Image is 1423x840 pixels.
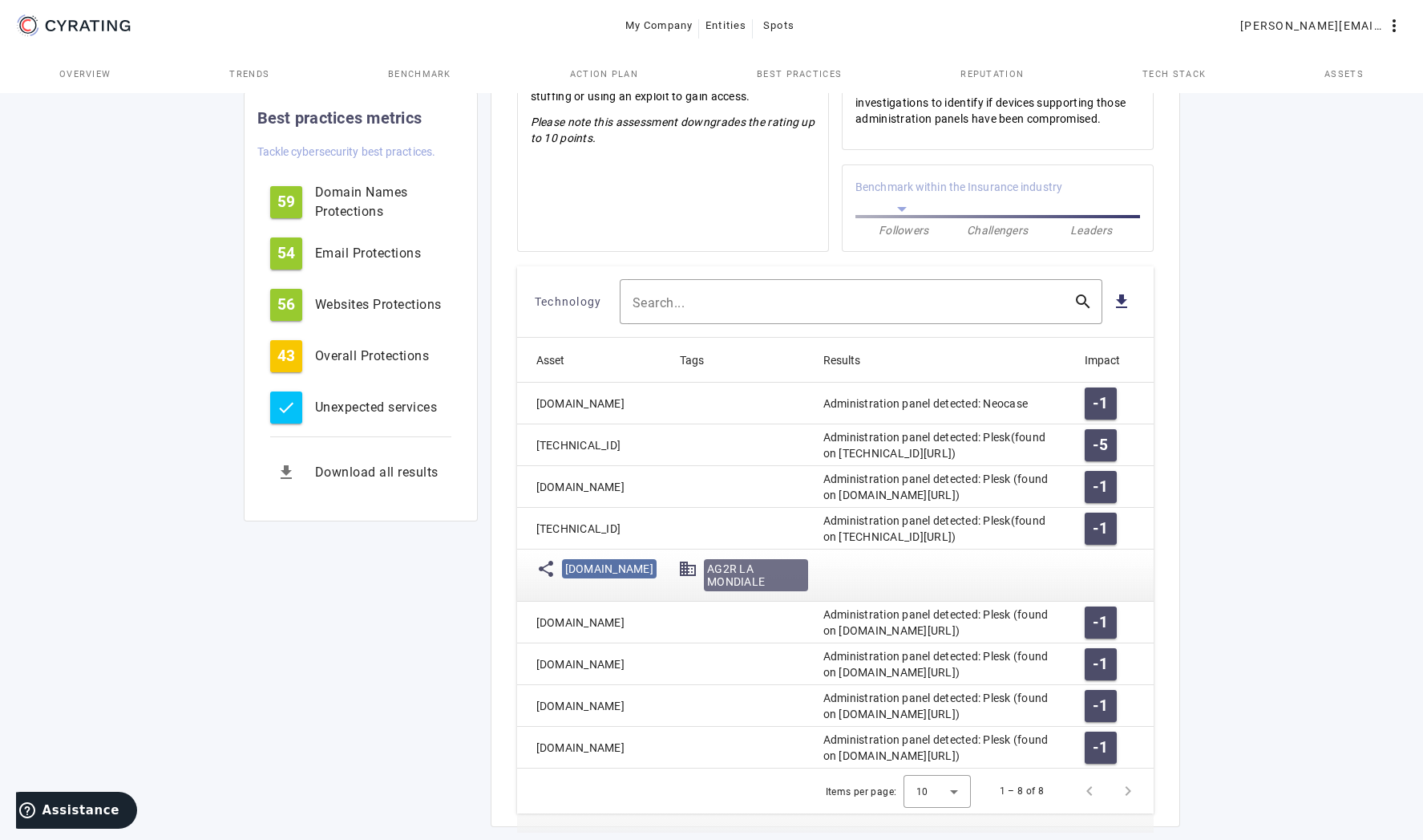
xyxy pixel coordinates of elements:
[315,244,451,263] div: Email Protections
[1142,70,1206,79] span: Tech Stack
[1093,437,1108,453] span: -5
[625,13,693,39] span: My Company
[565,562,653,575] span: [DOMAIN_NAME]
[517,383,667,424] mat-cell: [DOMAIN_NAME]
[536,351,579,369] div: Asset
[811,602,1072,643] mat-cell: Administration panel detected: Plesk (found on [DOMAIN_NAME][URL])
[257,143,436,160] mat-card-subtitle: Tackle cybersecurity best practices.
[855,79,1139,127] p: We also strongly recommend to carry out investigations to identify if devices supporting those ad...
[811,685,1072,727] mat-cell: Administration panel detected: Plesk (found on [DOMAIN_NAME][URL])
[277,246,295,262] span: 54
[826,784,897,800] div: Items per page:
[1112,292,1131,311] mat-icon: file_download
[315,183,451,221] div: Domain Names Protections
[517,424,667,466] mat-cell: [TECHNICAL_ID]
[1093,479,1108,495] span: -1
[1385,16,1404,35] mat-icon: more_vert
[257,450,464,495] button: Download all results
[257,282,464,327] button: 56Websites Protections
[811,466,1072,508] mat-cell: Administration panel detected: Plesk (found on [DOMAIN_NAME][URL])
[707,562,805,588] span: AG2R LA MONDIALE
[1093,615,1108,631] span: -1
[535,289,602,314] span: Technology
[960,70,1024,79] span: Reputation
[1093,740,1108,756] span: -1
[277,348,295,364] span: 43
[257,180,464,225] button: 59Domain Names Protections
[315,295,451,314] div: Websites Protections
[257,231,464,276] button: 54Email Protections
[1070,772,1109,810] button: Previous page
[59,70,111,79] span: Overview
[823,351,875,369] div: Results
[531,114,816,146] p: Please note this assessment downgrades the rating up to 10 points.
[229,70,269,79] span: Trends
[1093,698,1108,714] span: -1
[705,13,746,39] span: Entities
[1109,772,1147,810] button: Next page
[633,295,685,310] mat-label: Search...
[388,70,451,79] span: Benchmark
[811,643,1072,685] mat-cell: Administration panel detected: Plesk (found on [DOMAIN_NAME][URL])
[257,334,464,379] button: 43Overall Protections
[536,559,556,578] mat-icon: share
[1085,351,1134,369] div: Impact
[678,559,697,578] mat-icon: domain
[315,398,451,417] div: Unexpected services
[1234,11,1410,40] button: [PERSON_NAME][EMAIL_ADDRESS][DOMAIN_NAME]
[1093,521,1108,537] span: -1
[570,70,639,79] span: Action Plan
[277,297,295,313] span: 56
[1324,70,1364,79] span: Assets
[257,105,422,131] mat-card-title: Best practices metrics
[517,685,667,727] mat-cell: [DOMAIN_NAME]
[823,351,860,369] div: Results
[517,466,667,508] mat-cell: [DOMAIN_NAME]
[530,287,607,316] button: Technology
[277,398,296,417] mat-icon: check
[855,178,1062,196] mat-card-subtitle: Benchmark within the Insurance industry
[1093,656,1108,672] span: -1
[277,194,295,210] span: 59
[1064,292,1102,311] mat-icon: search
[315,463,451,482] div: Download all results
[680,351,704,369] div: Tags
[517,508,667,550] mat-cell: [TECHNICAL_ID]
[46,20,131,31] g: CYRATING
[857,222,951,238] div: Followers
[811,424,1072,466] mat-cell: Administration panel detected: Plesk(found on [TECHNICAL_ID][URL])
[270,457,302,489] mat-icon: get_app
[811,383,1072,424] mat-cell: Administration panel detected: Neocase
[517,643,667,685] mat-cell: [DOMAIN_NAME]
[1085,351,1120,369] div: Impact
[1000,783,1045,799] div: 1 – 8 of 8
[757,70,842,79] span: Best practices
[517,727,667,769] mat-cell: [DOMAIN_NAME]
[16,792,137,832] iframe: Ouvre un widget dans lequel vous pouvez trouver plus d’informations
[1240,13,1385,39] span: [PERSON_NAME][EMAIL_ADDRESS][DOMAIN_NAME]
[517,602,667,643] mat-cell: [DOMAIN_NAME]
[619,11,700,40] button: My Company
[536,351,564,369] div: Asset
[811,508,1072,550] mat-cell: Administration panel detected: Plesk(found on [TECHNICAL_ID][URL])
[257,385,464,430] button: Unexpected services
[1093,396,1108,412] span: -1
[699,11,753,40] button: Entities
[680,351,718,369] div: Tags
[811,727,1072,769] mat-cell: Administration panel detected: Plesk (found on [DOMAIN_NAME][URL])
[315,347,451,366] div: Overall Protections
[763,13,794,39] span: Spots
[753,11,804,40] button: Spots
[951,222,1045,238] div: Challengers
[1045,222,1138,238] div: Leaders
